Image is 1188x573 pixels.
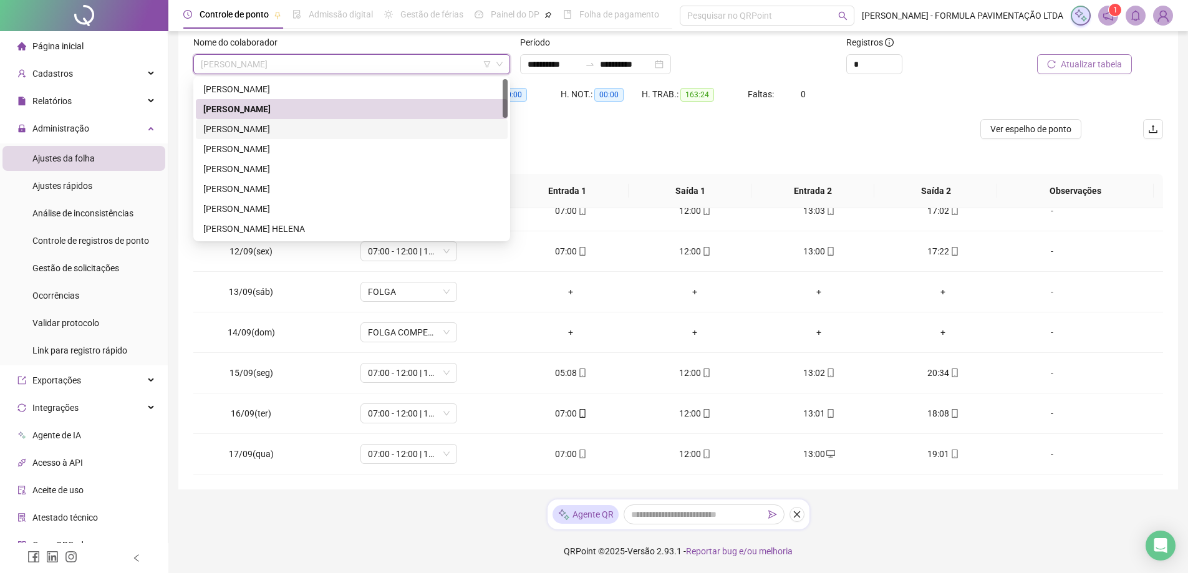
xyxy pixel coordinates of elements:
span: 163:24 [680,88,714,102]
span: mobile [577,206,587,215]
span: pushpin [544,11,552,19]
span: Ajustes da folha [32,153,95,163]
div: + [643,285,747,299]
span: Exportações [32,375,81,385]
div: H. TRAB.: [642,87,748,102]
span: mobile [577,247,587,256]
img: sparkle-icon.fc2bf0ac1784a2077858766a79e2daf3.svg [558,508,570,521]
span: 07:00 - 12:00 | 13:00 - 17:00 [368,364,450,382]
div: - [1015,285,1089,299]
span: mobile [701,247,711,256]
span: left [132,554,141,562]
footer: QRPoint © 2025 - 2.93.1 - [168,529,1188,573]
span: 00:00 [498,88,527,102]
span: mobile [949,409,959,418]
div: HE 3: [480,87,561,102]
span: bell [1130,10,1141,21]
span: Admissão digital [309,9,373,19]
th: Saída 2 [874,174,997,208]
div: ALYSON GUSTAVO AQUINO DE SOUZA [196,119,508,139]
span: 07:00 - 12:00 | 13:00 - 17:00 [368,404,450,423]
span: mobile [577,368,587,377]
label: Período [520,36,558,49]
span: mobile [825,368,835,377]
span: Folha de pagamento [579,9,659,19]
div: DIOGO ROQUISSANO DE OLIVEIRA [196,199,508,219]
span: FOLGA [368,282,450,301]
label: Nome do colaborador [193,36,286,49]
div: 07:00 [519,244,623,258]
span: export [17,376,26,385]
div: + [767,325,871,339]
span: 15/09(seg) [229,368,273,378]
div: [PERSON_NAME] [203,182,500,196]
span: mobile [701,409,711,418]
th: Entrada 2 [751,174,874,208]
img: 84187 [1154,6,1172,25]
div: [PERSON_NAME] [203,102,500,116]
div: 13:00 [767,447,871,461]
span: Integrações [32,403,79,413]
span: 00:00 [594,88,624,102]
div: + [891,325,995,339]
span: mobile [701,368,711,377]
span: filter [483,60,491,68]
span: Ver espelho de ponto [990,122,1071,136]
div: 12:00 [643,407,747,420]
span: Atestado técnico [32,513,98,522]
span: ADILSON DO NASCIMENTO SOARES [201,55,503,74]
span: instagram [65,551,77,563]
div: [PERSON_NAME] [203,142,500,156]
span: file [17,97,26,105]
div: ANABEL DO NASCIMENTO SOARES [196,139,508,159]
span: reload [1047,60,1056,69]
div: ADENILTON MOREIRA DOS SANTOS [196,79,508,99]
span: qrcode [17,541,26,549]
span: info-circle [885,38,894,47]
span: Painel do DP [491,9,539,19]
div: 12:00 [643,366,747,380]
span: mobile [577,409,587,418]
span: mobile [577,450,587,458]
span: 13/09(sáb) [229,287,273,297]
span: Controle de registros de ponto [32,236,149,246]
span: 0 [801,89,806,99]
div: - [1015,366,1089,380]
span: pushpin [274,11,281,19]
span: Versão [627,546,655,556]
button: Atualizar tabela [1037,54,1132,74]
span: Atualizar tabela [1061,57,1122,71]
div: CRISTIANO JOSE DA SILVA [196,179,508,199]
div: + [767,285,871,299]
div: 12:00 [643,244,747,258]
span: home [17,42,26,51]
span: Ajustes rápidos [32,181,92,191]
span: clock-circle [183,10,192,19]
span: Aceite de uso [32,485,84,495]
span: sync [17,403,26,412]
span: to [585,59,595,69]
span: Acesso à API [32,458,83,468]
div: + [891,285,995,299]
span: sun [384,10,393,19]
span: Administração [32,123,89,133]
div: 13:03 [767,204,871,218]
span: 07:00 - 12:00 | 13:00 - 17:00 [368,445,450,463]
span: close [793,510,801,519]
span: 17/09(qua) [229,449,274,459]
span: Página inicial [32,41,84,51]
th: Observações [997,174,1154,208]
span: mobile [949,368,959,377]
span: audit [17,486,26,494]
th: Saída 1 [629,174,751,208]
span: send [768,510,777,519]
div: 13:00 [767,244,871,258]
span: swap-right [585,59,595,69]
span: 16/09(ter) [231,408,271,418]
div: 13:01 [767,407,871,420]
span: 12/09(sex) [229,246,273,256]
div: Agente QR [553,505,619,524]
span: Reportar bug e/ou melhoria [686,546,793,556]
span: mobile [825,247,835,256]
span: 07:00 - 12:00 | 13:00 - 16:00 [368,242,450,261]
